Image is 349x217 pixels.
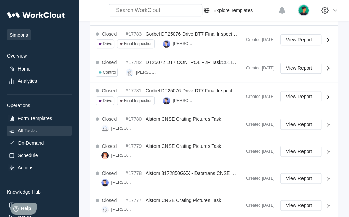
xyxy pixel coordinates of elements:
div: Created [DATE] [241,66,275,71]
button: View Report [280,34,321,45]
a: Closed#17783Gorbel DT25076 Drive DT7 Final Inspection TaskDriveFinal Inspection[PERSON_NAME]Creat... [90,26,338,54]
span: Gorbel DT25076 Drive DT7 Final Inspection Task [146,88,250,93]
div: #17782 [126,60,143,65]
div: Created [DATE] [241,37,275,42]
a: Assets [7,200,72,210]
div: #17783 [126,31,143,37]
div: #17777 [126,197,143,203]
span: Alstom CNSE Crating Pictures Task [146,197,221,203]
div: #17779 [126,143,143,149]
span: View Report [286,66,312,71]
button: View Report [280,200,321,211]
a: Explore Templates [202,6,274,14]
img: clout-09.png [101,206,109,213]
button: View Report [280,119,321,130]
img: user-5.png [101,179,109,186]
img: user-5.png [163,97,170,104]
span: View Report [286,176,312,181]
img: clout-09.png [101,125,109,132]
div: [PERSON_NAME] [111,207,133,212]
div: #17781 [126,88,143,93]
div: Closed [102,197,117,203]
div: Drive [103,41,112,46]
button: View Report [280,91,321,102]
div: On-Demand [18,140,44,146]
div: Closed [102,143,117,149]
a: Closed#17780Alstom CNSE Crating Pictures Task[PERSON_NAME]Created [DATE]View Report [90,111,338,138]
span: View Report [286,94,312,99]
div: Created [DATE] [241,149,275,154]
span: Alstom 3172850GXX - Datatrans CNSE Final Inspection Task [146,170,276,176]
a: All Tasks [7,126,72,136]
div: Form Templates [18,116,52,121]
span: View Report [286,203,312,208]
div: Closed [102,88,117,93]
div: Analytics [18,78,37,84]
img: clout-01.png [126,68,133,76]
span: View Report [286,122,312,127]
span: View Report [286,37,312,42]
div: Overview [7,53,72,59]
div: [PERSON_NAME] [111,126,133,131]
a: Closed#17779Alstom CNSE Crating Pictures Task[PERSON_NAME]Created [DATE]View Report [90,138,338,165]
span: Alstom CNSE Crating Pictures Task [146,143,221,149]
div: Closed [102,170,117,176]
a: Schedule [7,151,72,160]
button: View Report [280,146,321,157]
div: Control [103,70,116,75]
div: Schedule [18,153,38,158]
img: user-2.png [101,152,109,159]
div: All Tasks [18,128,37,133]
div: Final Inspection [124,98,153,103]
button: View Report [280,173,321,184]
a: Closed#17778Alstom 3172850GXX - Datatrans CNSE Final Inspection Task[PERSON_NAME]Created [DATE]Vi... [90,165,338,192]
div: #17778 [126,170,143,176]
span: DT25072 DT7 CONTROL P2P Task [146,60,222,65]
div: [PERSON_NAME] [111,180,133,185]
img: user-5.png [163,40,170,48]
div: Drive [103,98,112,103]
span: Simcona [7,29,31,40]
a: Closed#17781Gorbel DT25076 Drive DT7 Final Inspection TaskDriveFinal Inspection[PERSON_NAME]Creat... [90,82,338,111]
div: #17780 [126,116,143,122]
span: View Report [286,149,312,154]
div: Closed [102,31,117,37]
div: Knowledge Hub [7,189,72,195]
div: Home [18,66,30,72]
div: Operations [7,103,72,108]
div: Created [DATE] [241,203,275,208]
div: [PERSON_NAME] [136,70,157,75]
input: Search WorkClout [109,4,202,16]
div: Created [DATE] [241,176,275,181]
a: Actions [7,163,72,173]
div: Actions [18,165,33,170]
div: Closed [102,116,117,122]
div: Created [DATE] [241,122,275,127]
div: Created [DATE] [241,94,275,99]
a: Closed#17782DT25072 DT7 CONTROL P2P TaskC01157Control[PERSON_NAME]Created [DATE]View Report [90,54,338,82]
span: Alstom CNSE Crating Pictures Task [146,116,221,122]
div: Final Inspection [124,41,153,46]
div: Explore Templates [213,8,253,13]
div: [PERSON_NAME] [111,153,133,158]
div: [PERSON_NAME] [173,98,194,103]
a: Analytics [7,76,72,86]
button: View Report [280,63,321,74]
span: Gorbel DT25076 Drive DT7 Final Inspection Task [146,31,250,37]
img: user.png [298,4,309,16]
div: [PERSON_NAME] [173,41,194,46]
a: On-Demand [7,138,72,148]
a: Home [7,64,72,74]
mark: C01157 [222,60,238,65]
div: Closed [102,60,117,65]
a: Form Templates [7,114,72,123]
